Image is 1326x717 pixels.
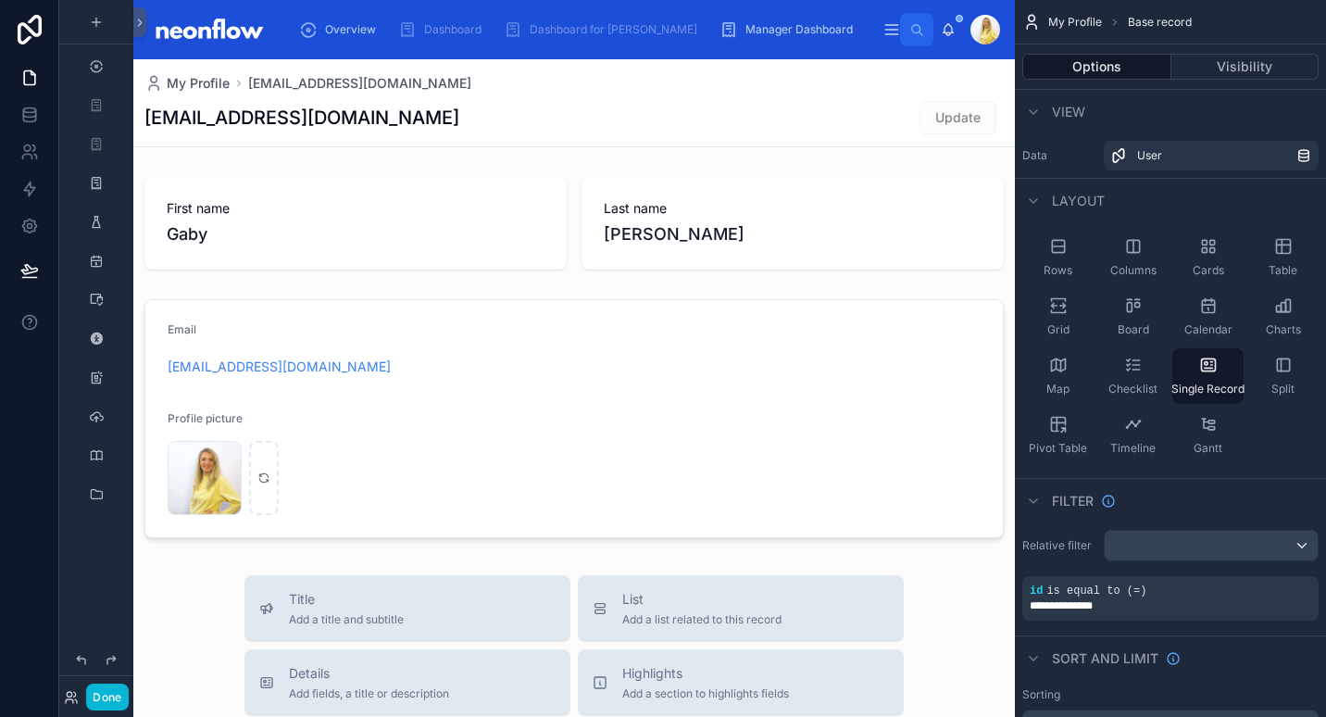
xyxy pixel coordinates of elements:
span: Filter [1052,492,1094,510]
button: Split [1247,348,1319,404]
span: Board [1118,322,1149,337]
span: Split [1271,382,1295,396]
span: View [1052,103,1085,121]
button: Calendar [1172,289,1244,345]
a: My Profile [144,74,230,93]
button: Board [1097,289,1169,345]
span: Dashboard for [PERSON_NAME] [530,22,697,37]
span: Gantt [1194,441,1222,456]
button: Charts [1247,289,1319,345]
span: Dashboard [424,22,482,37]
span: User [1137,148,1162,163]
button: Single Record [1172,348,1244,404]
button: Pivot Table [1022,408,1094,463]
span: Grid [1047,322,1070,337]
span: Sort And Limit [1052,649,1158,668]
button: Visibility [1171,54,1320,80]
label: Relative filter [1022,538,1096,553]
a: Overview [294,13,389,46]
button: Cards [1172,230,1244,285]
label: Data [1022,148,1096,163]
a: Dashboard [393,13,494,46]
span: Timeline [1110,441,1156,456]
span: Pivot Table [1029,441,1087,456]
button: Checklist [1097,348,1169,404]
span: Map [1046,382,1070,396]
a: User [1104,141,1319,170]
a: [EMAIL_ADDRESS][DOMAIN_NAME] [248,74,471,93]
button: Table [1247,230,1319,285]
button: Grid [1022,289,1094,345]
span: is equal to (=) [1046,585,1146,597]
a: Manager Dashboard [714,13,866,46]
span: My Profile [1048,15,1102,30]
span: Base record [1128,15,1192,30]
button: Options [1022,54,1171,80]
div: scrollable content [284,9,900,50]
span: My Profile [167,74,230,93]
img: App logo [148,15,269,44]
span: Single Record [1171,382,1245,396]
span: Checklist [1108,382,1157,396]
h1: [EMAIL_ADDRESS][DOMAIN_NAME] [144,105,459,131]
span: Table [1269,263,1297,278]
span: Charts [1266,322,1301,337]
a: Dashboard for [PERSON_NAME] [498,13,710,46]
button: Done [86,684,128,711]
button: Rows [1022,230,1094,285]
span: Rows [1044,263,1072,278]
span: Overview [325,22,376,37]
span: Layout [1052,192,1105,210]
span: Manager Dashboard [745,22,853,37]
button: Columns [1097,230,1169,285]
span: id [1030,585,1043,597]
button: Timeline [1097,408,1169,463]
button: Map [1022,348,1094,404]
button: Gantt [1172,408,1244,463]
span: Calendar [1184,322,1232,337]
span: Cards [1193,263,1224,278]
span: Columns [1110,263,1157,278]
